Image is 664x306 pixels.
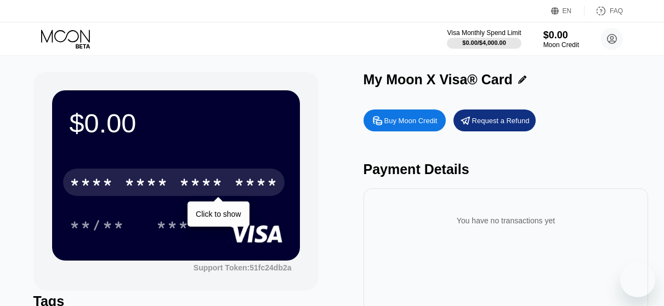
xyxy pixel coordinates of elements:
[384,116,438,125] div: Buy Moon Credit
[620,262,655,297] iframe: Button to launch messaging window
[447,29,521,37] div: Visa Monthly Spend Limit
[196,210,241,218] div: Click to show
[462,39,506,46] div: $0.00 / $4,000.00
[70,108,282,138] div: $0.00
[364,72,513,88] div: My Moon X Visa® Card
[372,205,640,236] div: You have no transactions yet
[447,29,521,49] div: Visa Monthly Spend Limit$0.00/$4,000.00
[453,109,536,131] div: Request a Refund
[194,263,292,272] div: Support Token: 51fc24db2a
[543,41,579,49] div: Moon Credit
[610,7,623,15] div: FAQ
[543,30,579,41] div: $0.00
[364,161,649,177] div: Payment Details
[551,5,584,16] div: EN
[563,7,572,15] div: EN
[543,30,579,49] div: $0.00Moon Credit
[194,263,292,272] div: Support Token:51fc24db2a
[472,116,530,125] div: Request a Refund
[364,109,446,131] div: Buy Moon Credit
[584,5,623,16] div: FAQ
